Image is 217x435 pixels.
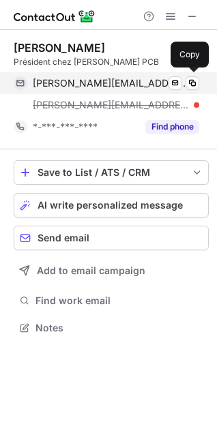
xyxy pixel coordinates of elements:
span: Add to email campaign [37,265,145,276]
div: Président chez [PERSON_NAME] PCB [14,56,209,68]
button: Reveal Button [145,120,199,134]
div: [PERSON_NAME] [14,41,105,55]
button: Add to email campaign [14,258,209,283]
button: Send email [14,226,209,250]
button: Notes [14,318,209,337]
span: [PERSON_NAME][EMAIL_ADDRESS][PERSON_NAME][DOMAIN_NAME] [33,77,189,89]
span: AI write personalized message [38,200,183,211]
img: ContactOut v5.3.10 [14,8,96,25]
span: Notes [35,322,203,334]
span: [PERSON_NAME][EMAIL_ADDRESS][PERSON_NAME][DOMAIN_NAME] [33,99,189,111]
span: Find work email [35,295,203,307]
div: Save to List / ATS / CRM [38,167,185,178]
button: Find work email [14,291,209,310]
button: AI write personalized message [14,193,209,217]
span: Send email [38,232,89,243]
button: save-profile-one-click [14,160,209,185]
